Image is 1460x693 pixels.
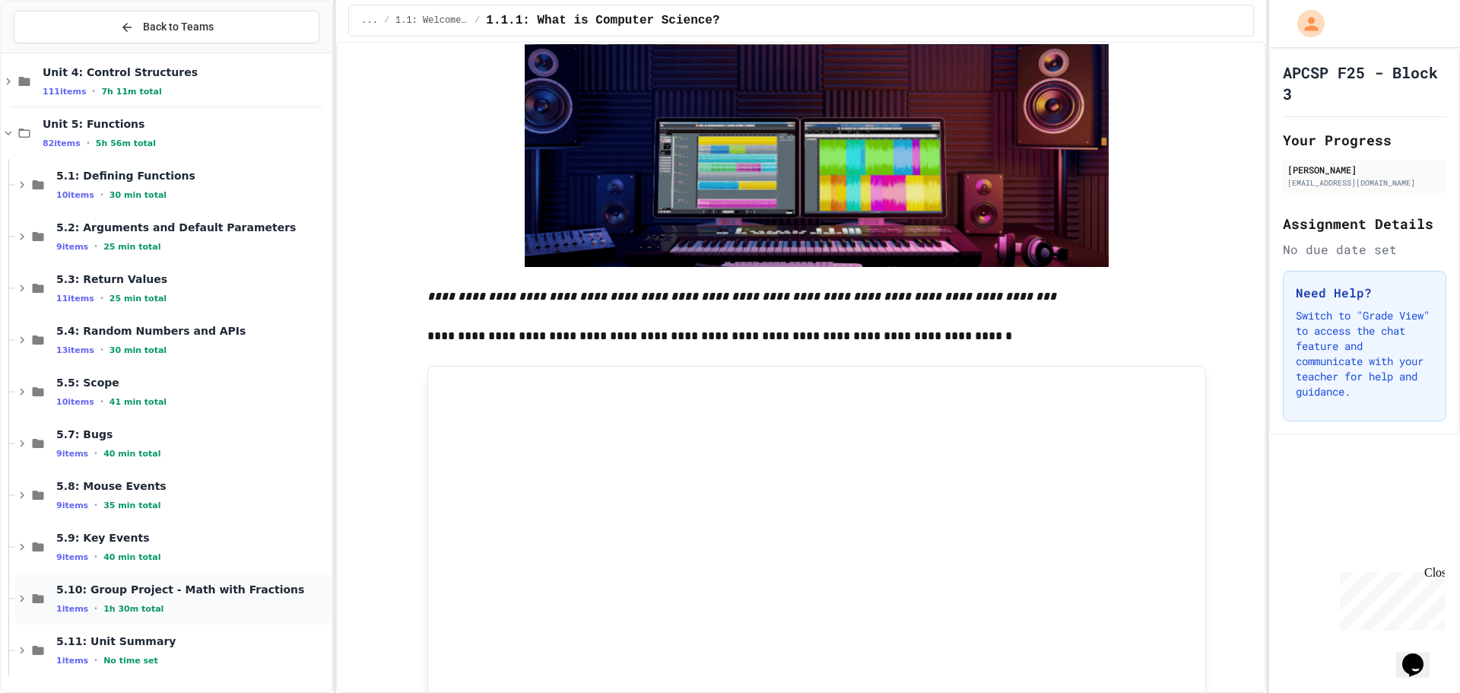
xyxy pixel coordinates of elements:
h2: Assignment Details [1283,213,1446,234]
span: 5.2: Arguments and Default Parameters [56,221,328,234]
span: • [94,499,97,511]
span: No time set [103,656,158,666]
span: 5.5: Scope [56,376,328,389]
iframe: chat widget [1334,566,1445,631]
span: 5.4: Random Numbers and APIs [56,324,328,338]
h2: Your Progress [1283,129,1446,151]
span: Back to Teams [143,19,214,35]
span: 11 items [56,294,94,304]
h3: Need Help? [1296,284,1433,302]
p: Switch to "Grade View" to access the chat feature and communicate with your teacher for help and ... [1296,308,1433,399]
span: 5.10: Group Project - Math with Fractions [56,583,328,596]
div: No due date set [1283,240,1446,259]
span: 25 min total [103,242,160,252]
span: 1 items [56,604,88,614]
span: ... [361,14,378,27]
span: 1 items [56,656,88,666]
div: Chat with us now!Close [6,6,105,97]
h1: APCSP F25 - Block 3 [1283,62,1446,104]
span: 5.7: Bugs [56,428,328,441]
span: 9 items [56,501,88,510]
span: • [94,551,97,563]
span: 41 min total [109,397,167,407]
span: 35 min total [103,501,160,510]
span: • [92,85,95,97]
span: • [100,396,103,408]
span: • [100,189,103,201]
span: / [474,14,480,27]
span: 10 items [56,397,94,407]
span: 7h 11m total [101,87,161,97]
span: / [384,14,389,27]
div: My Account [1281,6,1328,41]
span: • [100,344,103,356]
span: 10 items [56,190,94,200]
span: 5.8: Mouse Events [56,479,328,493]
span: 9 items [56,242,88,252]
span: 5.3: Return Values [56,272,328,286]
span: 111 items [43,87,86,97]
span: 5.11: Unit Summary [56,634,328,648]
span: 5.9: Key Events [56,531,328,545]
span: 13 items [56,345,94,355]
span: • [100,292,103,304]
span: Unit 5: Functions [43,117,328,131]
span: 5.1: Defining Functions [56,169,328,183]
span: • [94,240,97,253]
span: 9 items [56,552,88,562]
span: • [94,654,97,666]
span: • [94,602,97,615]
span: 1h 30m total [103,604,163,614]
span: 1.1.1: What is Computer Science? [486,11,719,30]
span: 5h 56m total [96,138,156,148]
span: 30 min total [109,190,167,200]
span: 40 min total [103,552,160,562]
span: 25 min total [109,294,167,304]
div: [EMAIL_ADDRESS][DOMAIN_NAME] [1287,177,1442,189]
span: 1.1: Welcome to Computer Science [395,14,468,27]
span: 82 items [43,138,81,148]
span: • [94,447,97,459]
iframe: chat widget [1396,632,1445,678]
span: • [87,137,90,149]
span: 40 min total [103,449,160,459]
div: [PERSON_NAME] [1287,163,1442,176]
span: Unit 4: Control Structures [43,65,328,79]
button: Back to Teams [14,11,319,43]
span: 9 items [56,449,88,459]
span: 30 min total [109,345,167,355]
